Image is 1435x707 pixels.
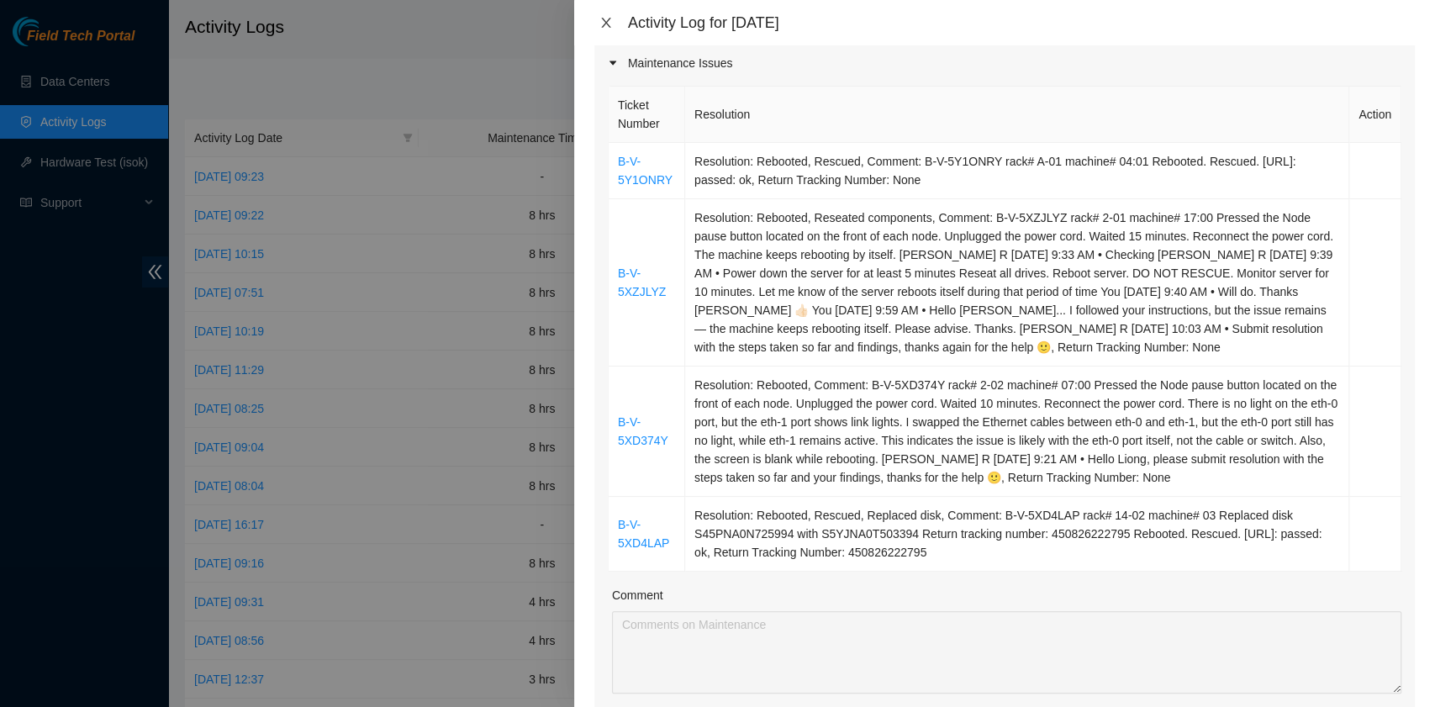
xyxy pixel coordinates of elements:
span: caret-right [608,58,618,68]
a: B-V-5Y1ONRY [618,155,673,187]
div: Activity Log for [DATE] [628,13,1415,32]
td: Resolution: Rebooted, Rescued, Comment: B-V-5Y1ONRY rack# A-01 machine# 04:01 Rebooted. Rescued. ... [685,143,1349,199]
td: Resolution: Rebooted, Rescued, Replaced disk, Comment: B-V-5XD4LAP rack# 14-02 machine# 03 Replac... [685,497,1349,572]
label: Comment [612,586,663,604]
textarea: Comment [612,611,1401,694]
th: Ticket Number [609,87,685,143]
a: B-V-5XZJLYZ [618,266,666,298]
td: Resolution: Rebooted, Reseated components, Comment: B-V-5XZJLYZ rack# 2-01 machine# 17:00 Pressed... [685,199,1349,367]
td: Resolution: Rebooted, Comment: B-V-5XD374Y rack# 2-02 machine# 07:00 Pressed the Node pause butto... [685,367,1349,497]
a: B-V-5XD4LAP [618,518,669,550]
th: Resolution [685,87,1349,143]
button: Close [594,15,618,31]
div: Maintenance Issues [594,44,1415,82]
span: close [599,16,613,29]
th: Action [1349,87,1401,143]
a: B-V-5XD374Y [618,415,668,447]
